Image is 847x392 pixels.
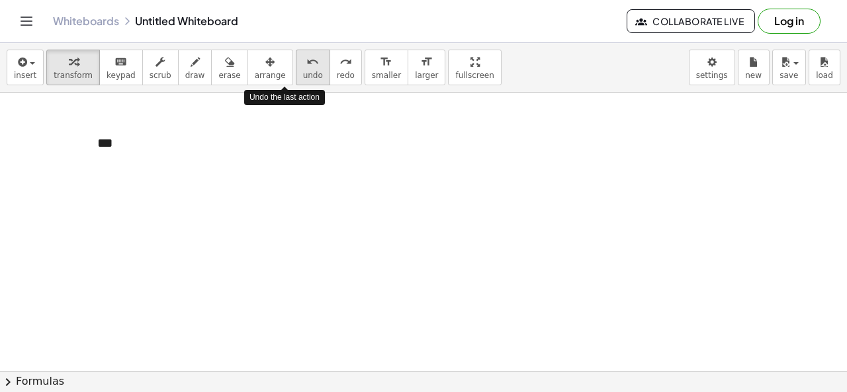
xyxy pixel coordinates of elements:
[7,50,44,85] button: insert
[107,71,136,80] span: keypad
[745,71,762,80] span: new
[780,71,798,80] span: save
[772,50,806,85] button: save
[455,71,494,80] span: fullscreen
[46,50,100,85] button: transform
[53,15,119,28] a: Whiteboards
[337,71,355,80] span: redo
[415,71,438,80] span: larger
[114,54,127,70] i: keyboard
[244,90,325,105] div: Undo the last action
[211,50,247,85] button: erase
[809,50,840,85] button: load
[185,71,205,80] span: draw
[372,71,401,80] span: smaller
[330,50,362,85] button: redoredo
[627,9,755,33] button: Collaborate Live
[54,71,93,80] span: transform
[420,54,433,70] i: format_size
[16,11,37,32] button: Toggle navigation
[296,50,330,85] button: undoundo
[99,50,143,85] button: keyboardkeypad
[339,54,352,70] i: redo
[816,71,833,80] span: load
[303,71,323,80] span: undo
[448,50,501,85] button: fullscreen
[758,9,821,34] button: Log in
[738,50,770,85] button: new
[247,50,293,85] button: arrange
[689,50,735,85] button: settings
[696,71,728,80] span: settings
[380,54,392,70] i: format_size
[178,50,212,85] button: draw
[218,71,240,80] span: erase
[365,50,408,85] button: format_sizesmaller
[638,15,744,27] span: Collaborate Live
[255,71,286,80] span: arrange
[142,50,179,85] button: scrub
[150,71,171,80] span: scrub
[306,54,319,70] i: undo
[14,71,36,80] span: insert
[408,50,445,85] button: format_sizelarger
